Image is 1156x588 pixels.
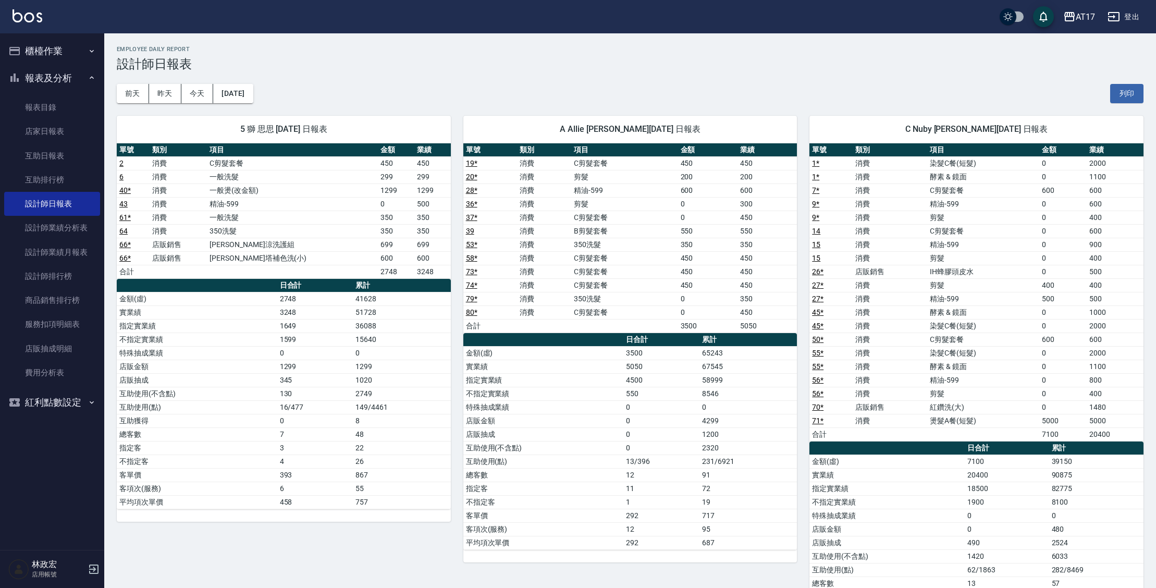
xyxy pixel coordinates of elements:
[927,251,1039,265] td: 剪髮
[927,305,1039,319] td: 酵素 & 鏡面
[466,227,474,235] a: 39
[4,240,100,264] a: 設計師業績月報表
[117,360,277,373] td: 店販金額
[678,265,737,278] td: 450
[1087,265,1143,278] td: 500
[927,278,1039,292] td: 剪髮
[927,143,1039,157] th: 項目
[699,333,797,347] th: 累計
[517,197,571,211] td: 消費
[517,224,571,238] td: 消費
[4,65,100,92] button: 報表及分析
[378,265,414,278] td: 2748
[353,387,450,400] td: 2749
[353,333,450,346] td: 15640
[517,156,571,170] td: 消費
[1039,319,1087,333] td: 0
[853,414,927,427] td: 消費
[623,373,699,387] td: 4500
[378,238,414,251] td: 699
[117,455,277,468] td: 不指定客
[378,224,414,238] td: 350
[1087,414,1143,427] td: 5000
[517,238,571,251] td: 消費
[277,427,353,441] td: 7
[571,156,678,170] td: C剪髮套餐
[463,360,624,373] td: 實業績
[853,292,927,305] td: 消費
[4,361,100,385] a: 費用分析表
[571,292,678,305] td: 350洗髮
[463,319,518,333] td: 合計
[463,143,518,157] th: 單號
[1049,442,1143,455] th: 累計
[277,387,353,400] td: 130
[517,278,571,292] td: 消費
[1039,414,1087,427] td: 5000
[207,156,378,170] td: C剪髮套餐
[117,373,277,387] td: 店販抽成
[1087,360,1143,373] td: 1100
[571,197,678,211] td: 剪髮
[463,346,624,360] td: 金額(虛)
[853,143,927,157] th: 類別
[737,278,797,292] td: 450
[117,346,277,360] td: 特殊抽成業績
[927,156,1039,170] td: 染髮C餐(短髮)
[1039,170,1087,183] td: 0
[699,346,797,360] td: 65243
[1087,238,1143,251] td: 900
[117,441,277,455] td: 指定客
[678,292,737,305] td: 0
[378,211,414,224] td: 350
[353,400,450,414] td: 149/4461
[517,251,571,265] td: 消費
[4,264,100,288] a: 設計師排行榜
[1087,197,1143,211] td: 600
[812,240,820,249] a: 15
[181,84,214,103] button: 今天
[378,183,414,197] td: 1299
[623,333,699,347] th: 日合計
[207,183,378,197] td: 一般燙(改金額)
[571,224,678,238] td: B剪髮套餐
[1039,224,1087,238] td: 0
[699,360,797,373] td: 67545
[1110,84,1143,103] button: 列印
[678,278,737,292] td: 450
[1039,373,1087,387] td: 0
[1087,373,1143,387] td: 800
[678,156,737,170] td: 450
[353,279,450,292] th: 累計
[13,9,42,22] img: Logo
[812,254,820,262] a: 15
[4,192,100,216] a: 設計師日報表
[353,441,450,455] td: 22
[623,414,699,427] td: 0
[678,305,737,319] td: 0
[150,170,207,183] td: 消費
[463,333,797,550] table: a dense table
[1039,400,1087,414] td: 0
[1039,278,1087,292] td: 400
[414,251,451,265] td: 600
[678,224,737,238] td: 550
[476,124,785,134] span: A Allie [PERSON_NAME][DATE] 日報表
[1087,292,1143,305] td: 500
[414,183,451,197] td: 1299
[149,84,181,103] button: 昨天
[378,156,414,170] td: 450
[517,305,571,319] td: 消費
[927,224,1039,238] td: C剪髮套餐
[927,387,1039,400] td: 剪髮
[853,224,927,238] td: 消費
[4,216,100,240] a: 設計師業績分析表
[517,265,571,278] td: 消費
[737,197,797,211] td: 300
[517,170,571,183] td: 消費
[699,441,797,455] td: 2320
[853,278,927,292] td: 消費
[927,211,1039,224] td: 剪髮
[414,197,451,211] td: 500
[571,238,678,251] td: 350洗髮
